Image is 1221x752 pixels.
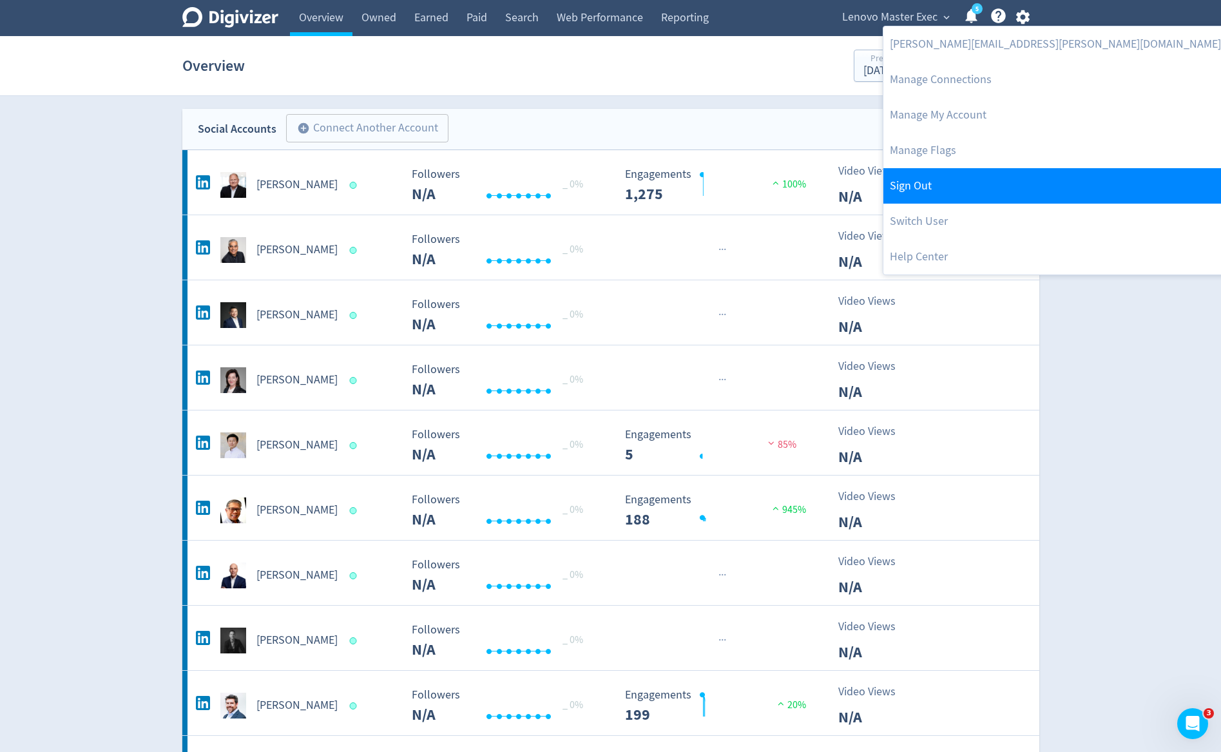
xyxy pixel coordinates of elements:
iframe: Intercom live chat [1177,708,1208,739]
span: 3 [1204,708,1214,718]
